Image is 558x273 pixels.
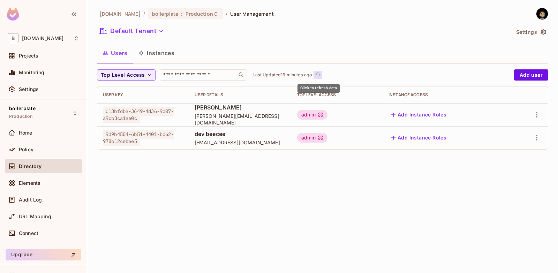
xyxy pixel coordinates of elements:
button: Default Tenant [97,25,167,37]
span: boilerplate [152,10,178,17]
img: Florian Marie-Luce [536,8,548,20]
span: refresh [315,71,321,78]
div: admin [297,110,328,120]
span: Production [186,10,213,17]
div: Click to refresh data [297,84,340,93]
span: the active workspace [100,10,141,17]
span: boilerplate [9,106,36,111]
span: Settings [19,86,39,92]
div: Instance Access [389,92,503,98]
button: Add Instance Roles [389,109,449,120]
span: [EMAIL_ADDRESS][DOMAIN_NAME] [195,139,286,146]
span: 9d9b4584-6b51-4401-bd62-978b12cebae5 [103,130,174,146]
img: SReyMgAAAABJRU5ErkJggg== [7,8,19,21]
span: User Management [230,10,274,17]
span: Production [9,114,33,119]
span: [PERSON_NAME][EMAIL_ADDRESS][DOMAIN_NAME] [195,113,286,126]
div: admin [297,133,328,143]
span: d13bfdba-3649-4d36-9d07-a9cb3ca1ae0c [103,107,174,123]
button: Upgrade [6,249,81,260]
span: [PERSON_NAME] [195,104,286,111]
button: refresh [314,71,322,79]
span: Home [19,130,32,136]
span: Audit Log [19,197,42,203]
span: Elements [19,180,40,186]
div: User Key [103,92,183,98]
button: Add user [514,69,548,81]
div: Top Level Access [297,92,378,98]
span: Policy [19,147,33,152]
button: Settings [513,26,548,38]
span: Monitoring [19,70,45,75]
span: Workspace: beecee.fr [22,36,63,41]
span: B [8,33,18,43]
button: Users [97,44,133,62]
span: Connect [19,230,38,236]
button: Top Level Access [97,69,156,81]
li: / [143,10,145,17]
p: Last Updated 16 minutes ago [252,72,312,78]
span: : [181,11,183,17]
span: Top Level Access [101,71,145,79]
button: Add Instance Roles [389,132,449,143]
div: User Details [195,92,286,98]
span: Projects [19,53,38,59]
span: dev beecee [195,130,286,138]
span: Directory [19,164,42,169]
li: / [226,10,227,17]
span: URL Mapping [19,214,51,219]
button: Instances [133,44,180,62]
span: Click to refresh data [312,71,322,79]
